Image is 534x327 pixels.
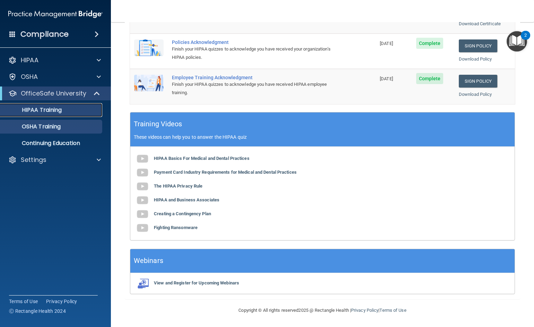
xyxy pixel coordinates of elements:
img: gray_youtube_icon.38fcd6cc.png [135,193,149,207]
span: Complete [416,38,444,49]
span: [DATE] [380,76,393,81]
img: PMB logo [8,7,103,21]
div: Policies Acknowledgment [172,39,341,45]
span: [DATE] [380,41,393,46]
p: Continuing Education [5,140,99,147]
p: HIPAA Training [5,107,62,113]
a: HIPAA [8,56,101,64]
h4: Compliance [20,29,69,39]
h5: Webinars [134,255,163,267]
a: Privacy Policy [46,298,77,305]
p: Settings [21,156,46,164]
b: HIPAA and Business Associates [154,197,219,202]
div: Finish your HIPAA quizzes to acknowledge you have received your organization’s HIPAA policies. [172,45,341,62]
p: OSHA [21,73,38,81]
button: Open Resource Center, 2 new notifications [507,31,527,52]
div: 2 [524,35,527,44]
b: The HIPAA Privacy Rule [154,183,202,189]
a: Download Policy [459,92,492,97]
a: Privacy Policy [351,308,378,313]
div: Employee Training Acknowledgment [172,75,341,80]
p: OSHA Training [5,123,61,130]
img: gray_youtube_icon.38fcd6cc.png [135,152,149,166]
img: gray_youtube_icon.38fcd6cc.png [135,180,149,193]
b: HIPAA Basics For Medical and Dental Practices [154,156,250,161]
b: Creating a Contingency Plan [154,211,211,216]
a: OfficeSafe University [8,89,100,98]
b: Payment Card Industry Requirements for Medical and Dental Practices [154,170,297,175]
div: Finish your HIPAA quizzes to acknowledge you have received HIPAA employee training. [172,80,341,97]
p: These videos can help you to answer the HIPAA quiz [134,134,511,140]
a: Sign Policy [459,39,497,52]
a: Sign Policy [459,75,497,88]
p: OfficeSafe University [21,89,86,98]
span: Complete [416,73,444,84]
b: View and Register for Upcoming Webinars [154,280,239,285]
h5: Training Videos [134,118,182,130]
a: Terms of Use [379,308,406,313]
img: gray_youtube_icon.38fcd6cc.png [135,221,149,235]
img: gray_youtube_icon.38fcd6cc.png [135,166,149,180]
a: Terms of Use [9,298,38,305]
p: HIPAA [21,56,38,64]
a: Download Policy [459,56,492,62]
b: Fighting Ransomware [154,225,198,230]
a: Settings [8,156,101,164]
a: Download Certificate [459,21,501,26]
span: Ⓒ Rectangle Health 2024 [9,308,66,315]
img: webinarIcon.c7ebbf15.png [135,278,149,289]
div: Copyright © All rights reserved 2025 @ Rectangle Health | | [196,299,449,321]
a: OSHA [8,73,101,81]
img: gray_youtube_icon.38fcd6cc.png [135,207,149,221]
